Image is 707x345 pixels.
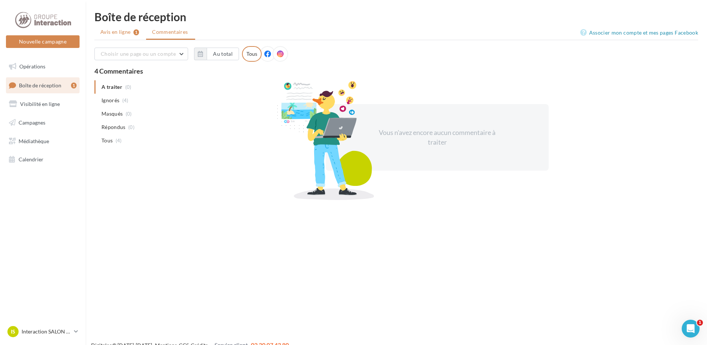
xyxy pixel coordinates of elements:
span: 1 [697,320,703,326]
a: IS Interaction SALON DE PROVENCE [6,325,80,339]
span: Opérations [19,63,45,70]
div: Tous [242,46,262,62]
iframe: Intercom live chat [682,320,700,338]
span: Boîte de réception [19,82,61,88]
p: Interaction SALON DE PROVENCE [22,328,71,335]
div: 4 Commentaires [94,68,698,74]
span: (4) [116,138,122,144]
a: Visibilité en ligne [4,96,81,112]
span: IS [11,328,15,335]
span: Médiathèque [19,138,49,144]
button: Nouvelle campagne [6,35,80,48]
span: (0) [126,111,132,117]
a: Boîte de réception1 [4,77,81,93]
span: Répondus [101,123,126,131]
span: Avis en ligne [100,28,131,36]
button: Au total [207,48,239,60]
div: Boîte de réception [94,11,698,22]
div: 1 [71,83,77,88]
a: Opérations [4,59,81,74]
a: Médiathèque [4,133,81,149]
button: Au total [194,48,239,60]
div: 1 [133,29,139,35]
span: Ignorés [101,97,119,104]
span: (4) [122,97,129,103]
div: Vous n'avez encore aucun commentaire à traiter [373,128,501,147]
a: Associer mon compte et mes pages Facebook [580,28,698,37]
a: Campagnes [4,115,81,130]
span: Tous [101,137,113,144]
span: Visibilité en ligne [20,101,60,107]
span: (0) [128,124,135,130]
a: Calendrier [4,152,81,167]
span: Calendrier [19,156,43,162]
span: Campagnes [19,119,45,126]
span: Masqués [101,110,123,117]
span: Choisir une page ou un compte [101,51,176,57]
button: Choisir une page ou un compte [94,48,188,60]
